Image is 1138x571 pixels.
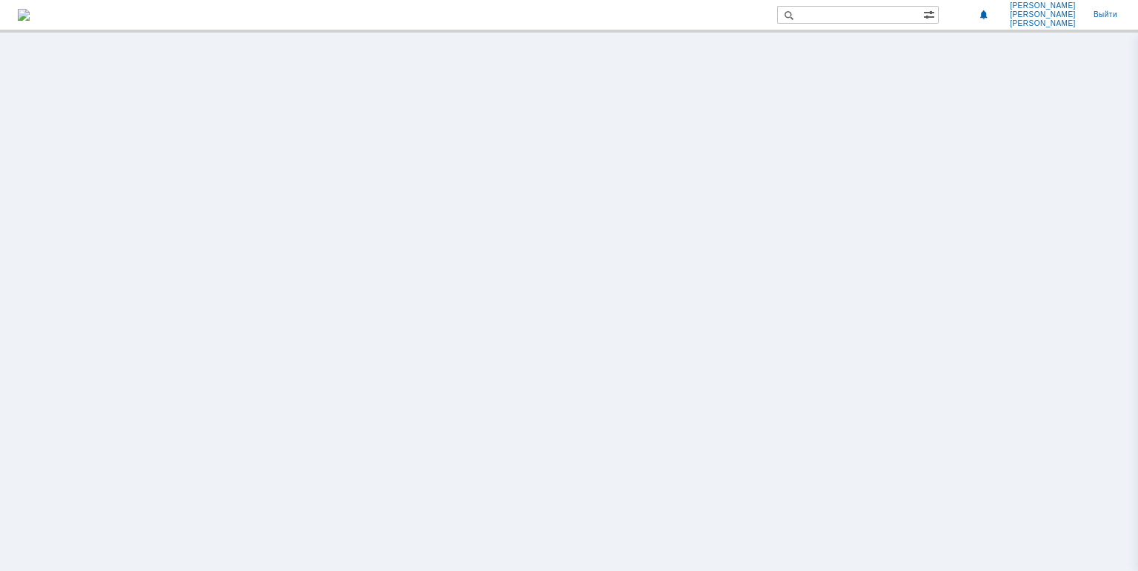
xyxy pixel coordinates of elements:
[1010,10,1076,19] span: [PERSON_NAME]
[18,9,30,21] img: logo
[18,9,30,21] a: Перейти на домашнюю страницу
[1010,1,1076,10] span: [PERSON_NAME]
[923,7,938,21] span: Расширенный поиск
[1010,19,1076,28] span: [PERSON_NAME]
